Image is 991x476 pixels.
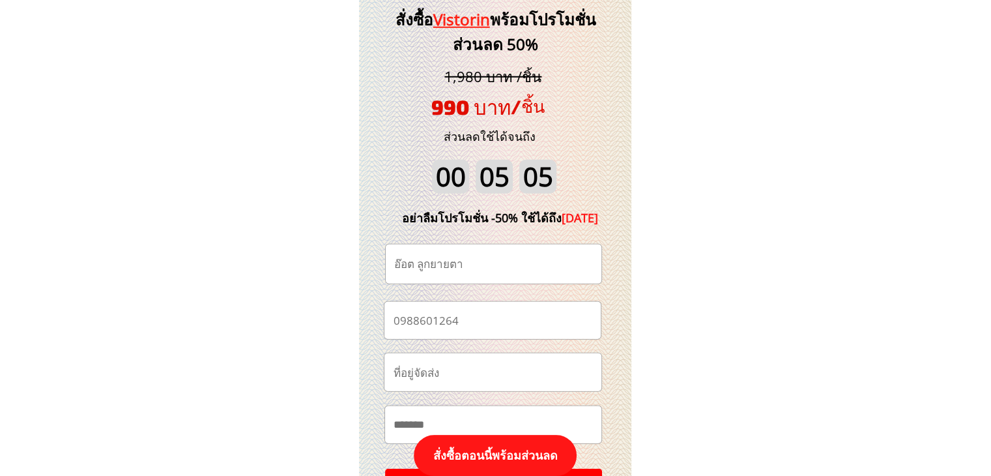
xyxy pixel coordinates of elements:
[390,353,596,391] input: ที่อยู่จัดส่ง
[562,210,598,226] span: [DATE]
[414,435,577,476] p: สั่งซื้อตอนนี้พร้อมส่วนลด
[431,95,511,119] span: 990 บาท
[373,7,618,57] h3: สั่งซื้อ พร้อมโปรโมชั่นส่วนลด 50%
[382,209,618,228] div: อย่าลืมโปรโมชั่น -50% ใช้ได้ถึง
[444,67,541,86] span: 1,980 บาท /ชิ้น
[390,302,595,339] input: เบอร์โทรศัพท์
[433,8,490,30] span: Vistorin
[426,127,553,146] h3: ส่วนลดใช้ได้จนถึง
[391,245,596,284] input: ชื่อ-นามสกุล
[511,95,545,116] span: /ชิ้น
